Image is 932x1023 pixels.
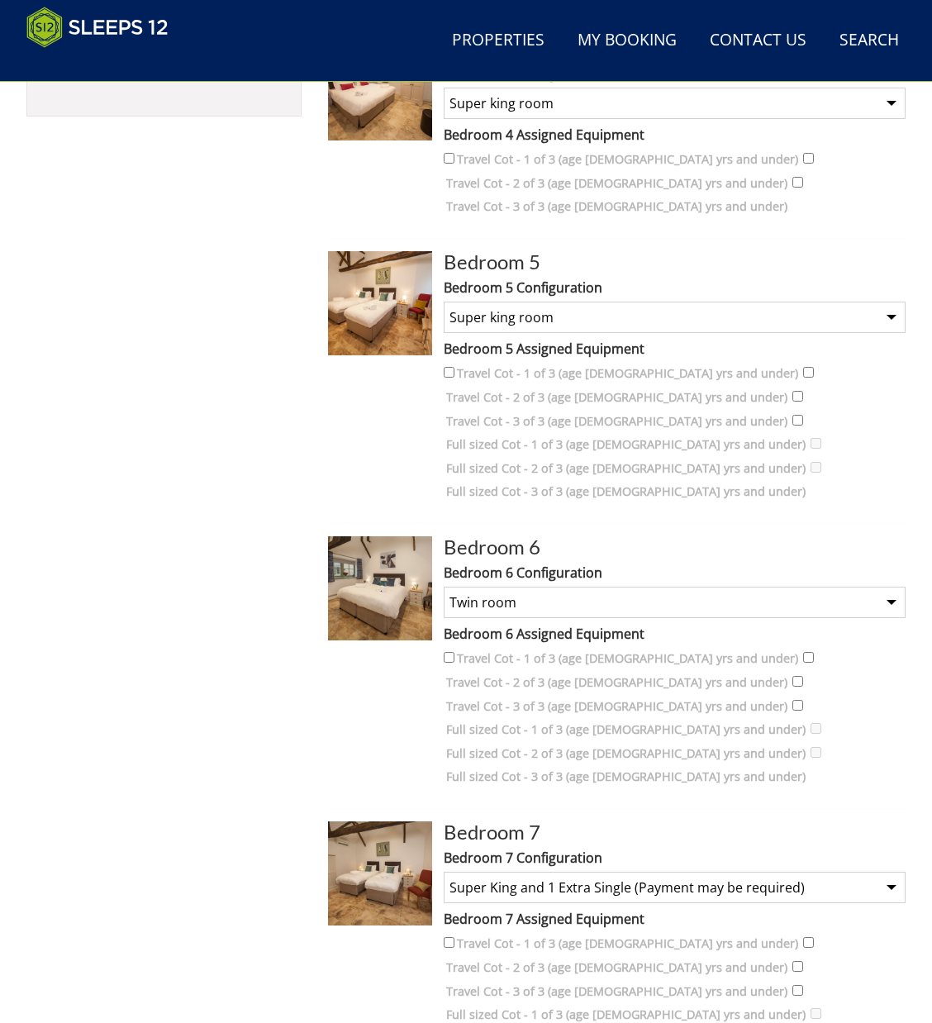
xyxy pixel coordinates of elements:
[446,483,806,501] label: Full sized Cot - 3 of 3 (age [DEMOGRAPHIC_DATA] yrs and under)
[444,624,906,644] label: Bedroom 6 Assigned Equipment
[446,174,787,193] label: Travel Cot - 2 of 3 (age [DEMOGRAPHIC_DATA] yrs and under)
[444,848,906,868] label: Bedroom 7 Configuration
[457,935,798,953] label: Travel Cot - 1 of 3 (age [DEMOGRAPHIC_DATA] yrs and under)
[446,673,787,692] label: Travel Cot - 2 of 3 (age [DEMOGRAPHIC_DATA] yrs and under)
[444,339,906,359] label: Bedroom 5 Assigned Equipment
[328,251,432,355] img: Room Image
[328,536,432,640] img: Room Image
[457,649,798,668] label: Travel Cot - 1 of 3 (age [DEMOGRAPHIC_DATA] yrs and under)
[571,22,683,59] a: My Booking
[328,37,432,141] img: Room Image
[26,7,169,48] img: Sleeps 12
[444,563,906,583] label: Bedroom 6 Configuration
[446,412,787,431] label: Travel Cot - 3 of 3 (age [DEMOGRAPHIC_DATA] yrs and under)
[445,22,551,59] a: Properties
[457,150,798,169] label: Travel Cot - 1 of 3 (age [DEMOGRAPHIC_DATA] yrs and under)
[446,721,806,739] label: Full sized Cot - 1 of 3 (age [DEMOGRAPHIC_DATA] yrs and under)
[446,983,787,1001] label: Travel Cot - 3 of 3 (age [DEMOGRAPHIC_DATA] yrs and under)
[444,536,906,558] h3: Bedroom 6
[18,58,192,72] iframe: Customer reviews powered by Trustpilot
[328,821,432,925] img: Room Image
[446,959,787,977] label: Travel Cot - 2 of 3 (age [DEMOGRAPHIC_DATA] yrs and under)
[446,745,806,763] label: Full sized Cot - 2 of 3 (age [DEMOGRAPHIC_DATA] yrs and under)
[457,364,798,383] label: Travel Cot - 1 of 3 (age [DEMOGRAPHIC_DATA] yrs and under)
[446,197,787,216] label: Travel Cot - 3 of 3 (age [DEMOGRAPHIC_DATA] yrs and under)
[446,388,787,407] label: Travel Cot - 2 of 3 (age [DEMOGRAPHIC_DATA] yrs and under)
[446,459,806,478] label: Full sized Cot - 2 of 3 (age [DEMOGRAPHIC_DATA] yrs and under)
[444,821,906,843] h3: Bedroom 7
[444,909,906,929] label: Bedroom 7 Assigned Equipment
[444,251,906,273] h3: Bedroom 5
[446,768,806,786] label: Full sized Cot - 3 of 3 (age [DEMOGRAPHIC_DATA] yrs and under)
[446,435,806,454] label: Full sized Cot - 1 of 3 (age [DEMOGRAPHIC_DATA] yrs and under)
[444,125,906,145] label: Bedroom 4 Assigned Equipment
[833,22,906,59] a: Search
[703,22,813,59] a: Contact Us
[446,697,787,716] label: Travel Cot - 3 of 3 (age [DEMOGRAPHIC_DATA] yrs and under)
[444,278,906,297] label: Bedroom 5 Configuration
